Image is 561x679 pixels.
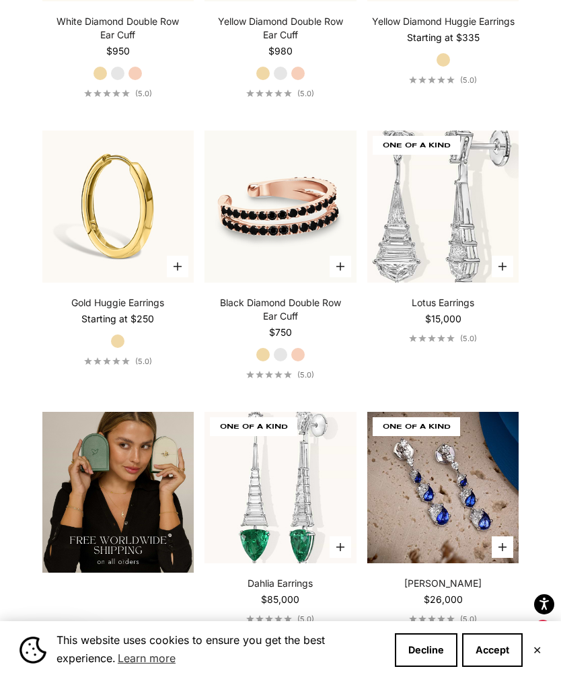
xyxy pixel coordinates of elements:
button: Close [533,646,541,654]
sale-price: $750 [269,326,292,339]
sale-price: $85,000 [261,593,299,606]
sale-price: $15,000 [425,312,461,326]
img: #RoseGold [204,131,357,283]
div: 5.0 out of 5.0 stars [409,615,455,622]
a: Learn more [116,648,178,668]
a: Yellow Diamond Double Row Ear Cuff [204,15,357,42]
span: (5.0) [460,75,477,85]
img: Cookie banner [20,637,46,664]
sale-price: Starting at $335 [407,31,480,44]
span: This website uses cookies to ensure you get the best experience. [57,632,384,668]
a: 5.0 out of 5.0 stars(5.0) [246,614,314,624]
div: 5.0 out of 5.0 stars [84,90,130,97]
span: (5.0) [297,370,314,380]
sale-price: $980 [268,44,293,58]
img: Lotus Earrings [367,131,519,283]
a: Lotus Earrings [412,296,474,310]
div: 5.0 out of 5.0 stars [84,357,130,365]
a: 5.0 out of 5.0 stars(5.0) [409,614,477,624]
a: [PERSON_NAME] [404,577,482,590]
span: (5.0) [297,89,314,98]
sale-price: $26,000 [424,593,463,606]
span: (5.0) [460,614,477,624]
img: #YellowGold [42,131,194,283]
button: Decline [395,633,457,667]
span: (5.0) [135,89,152,98]
div: 5.0 out of 5.0 stars [409,76,455,83]
img: Dahlia Earrings [204,412,357,564]
button: Accept [462,633,523,667]
div: 5.0 out of 5.0 stars [246,371,292,378]
a: White Diamond Double Row Ear Cuff [42,15,194,42]
span: (5.0) [135,357,152,366]
span: (5.0) [297,614,314,624]
span: ONE OF A KIND [373,136,460,155]
a: 5.0 out of 5.0 stars(5.0) [409,334,477,343]
img: #YellowGold #WhiteGold #RoseGold [367,412,519,564]
a: 5.0 out of 5.0 stars(5.0) [246,89,314,98]
a: 5.0 out of 5.0 stars(5.0) [246,370,314,380]
a: Black Diamond Double Row Ear Cuff [204,296,357,323]
div: 5.0 out of 5.0 stars [246,90,292,97]
a: 5.0 out of 5.0 stars(5.0) [84,357,152,366]
a: 5.0 out of 5.0 stars(5.0) [409,75,477,85]
a: 5.0 out of 5.0 stars(5.0) [84,89,152,98]
sale-price: Starting at $250 [81,312,154,326]
span: ONE OF A KIND [373,417,460,436]
span: (5.0) [460,334,477,343]
a: Yellow Diamond Huggie Earrings [372,15,515,28]
span: ONE OF A KIND [210,417,297,436]
a: Gold Huggie Earrings [71,296,164,310]
a: Dahlia Earrings [248,577,313,590]
sale-price: $950 [106,44,130,58]
div: 5.0 out of 5.0 stars [246,615,292,622]
div: 5.0 out of 5.0 stars [409,334,455,342]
